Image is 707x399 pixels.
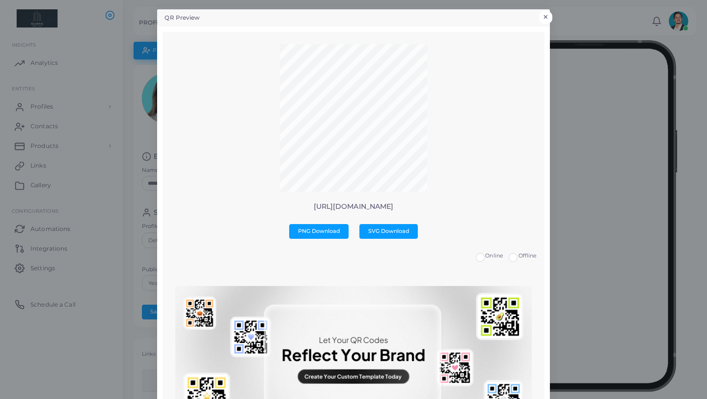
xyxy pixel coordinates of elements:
[368,228,409,234] span: SVG Download
[518,252,537,259] span: Offline
[289,224,349,239] button: PNG Download
[539,11,552,24] button: Close
[359,224,418,239] button: SVG Download
[298,228,340,234] span: PNG Download
[485,252,503,259] span: Online
[170,202,537,211] p: [URL][DOMAIN_NAME]
[164,14,200,22] h5: QR Preview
